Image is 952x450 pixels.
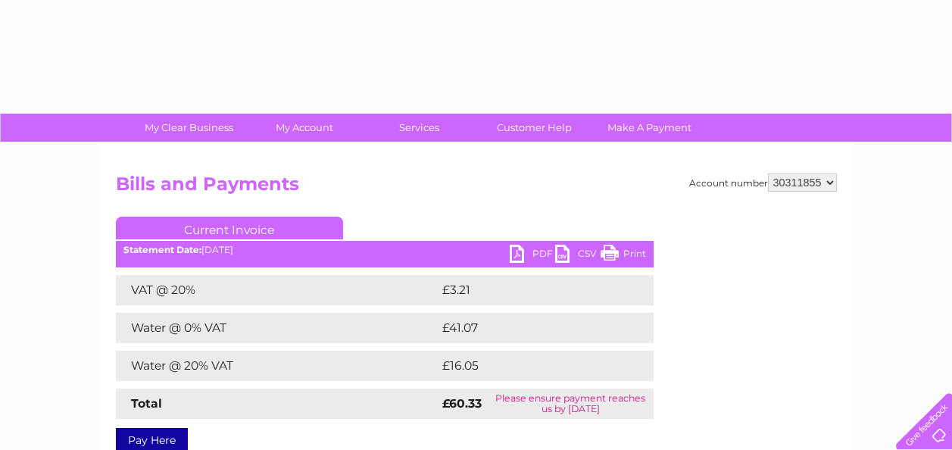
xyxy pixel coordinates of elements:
[601,245,646,267] a: Print
[439,275,616,305] td: £3.21
[116,275,439,305] td: VAT @ 20%
[510,245,555,267] a: PDF
[689,173,837,192] div: Account number
[116,173,837,202] h2: Bills and Payments
[123,244,201,255] b: Statement Date:
[442,396,482,411] strong: £60.33
[439,313,622,343] td: £41.07
[587,114,712,142] a: Make A Payment
[488,389,654,419] td: Please ensure payment reaches us by [DATE]
[357,114,482,142] a: Services
[126,114,251,142] a: My Clear Business
[116,313,439,343] td: Water @ 0% VAT
[242,114,367,142] a: My Account
[116,351,439,381] td: Water @ 20% VAT
[555,245,601,267] a: CSV
[131,396,162,411] strong: Total
[116,217,343,239] a: Current Invoice
[116,245,654,255] div: [DATE]
[439,351,622,381] td: £16.05
[472,114,597,142] a: Customer Help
